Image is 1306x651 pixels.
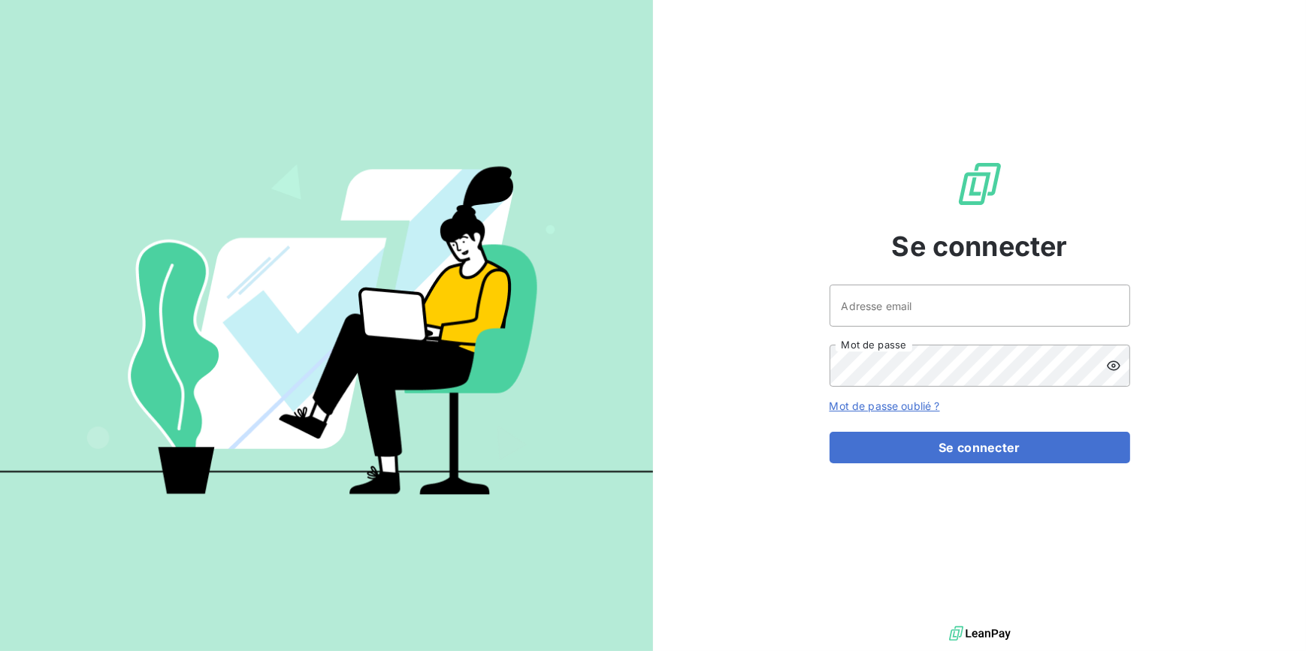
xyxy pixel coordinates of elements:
[892,226,1068,267] span: Se connecter
[830,285,1130,327] input: placeholder
[830,432,1130,463] button: Se connecter
[830,399,940,412] a: Mot de passe oublié ?
[949,622,1011,645] img: logo
[956,160,1004,208] img: Logo LeanPay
